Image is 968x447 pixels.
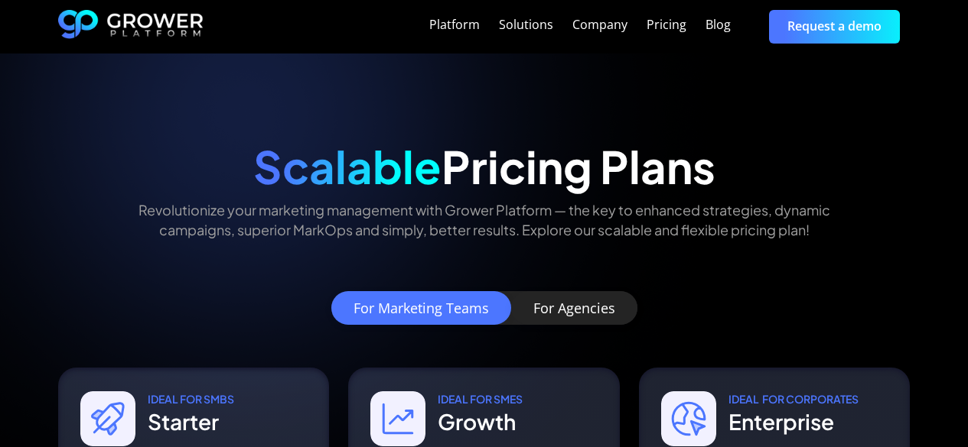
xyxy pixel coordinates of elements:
div: Pricing Plans [253,140,715,193]
div: Growth [438,407,523,437]
a: home [58,10,204,44]
a: Platform [429,16,480,34]
div: For Marketing Teams [354,300,489,316]
p: Revolutionize your marketing management with Grower Platform — the key to enhanced strategies, dy... [112,200,856,238]
div: Company [572,18,627,32]
div: Blog [706,18,731,32]
div: For Agencies [533,300,615,316]
a: Company [572,16,627,34]
div: Solutions [499,18,553,32]
a: Solutions [499,16,553,34]
div: IDEAL For SMes [438,391,523,407]
div: Pricing [647,18,686,32]
div: IDEAL For CORPORATES [728,391,859,407]
div: Platform [429,18,480,32]
a: Blog [706,16,731,34]
div: Enterprise [728,407,859,437]
a: Pricing [647,16,686,34]
div: Starter [148,407,234,437]
span: Scalable [253,138,442,194]
a: Request a demo [769,10,900,43]
div: IDEAL For SmbS [148,391,234,407]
